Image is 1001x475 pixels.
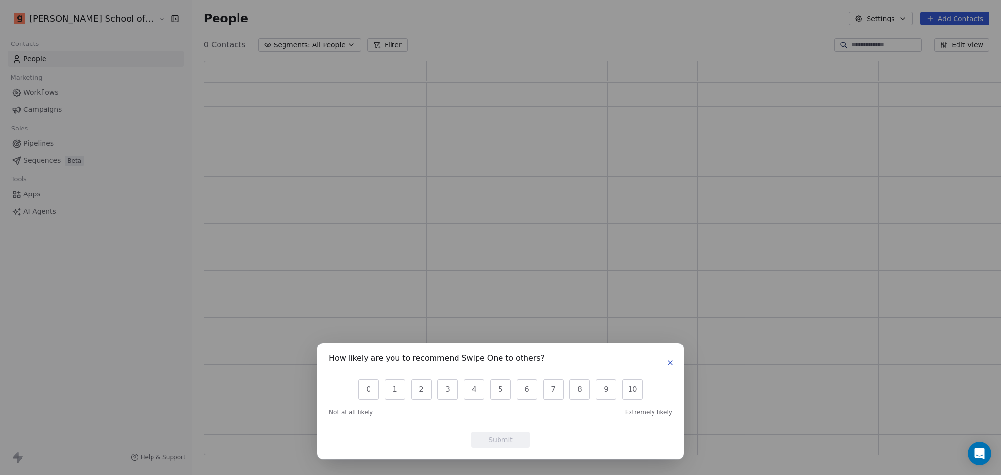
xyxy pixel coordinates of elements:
[329,409,373,416] span: Not at all likely
[622,379,643,400] button: 10
[358,379,379,400] button: 0
[411,379,432,400] button: 2
[543,379,564,400] button: 7
[490,379,511,400] button: 5
[471,432,530,448] button: Submit
[437,379,458,400] button: 3
[517,379,537,400] button: 6
[464,379,484,400] button: 4
[569,379,590,400] button: 8
[329,355,544,365] h1: How likely are you to recommend Swipe One to others?
[596,379,616,400] button: 9
[385,379,405,400] button: 1
[625,409,672,416] span: Extremely likely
